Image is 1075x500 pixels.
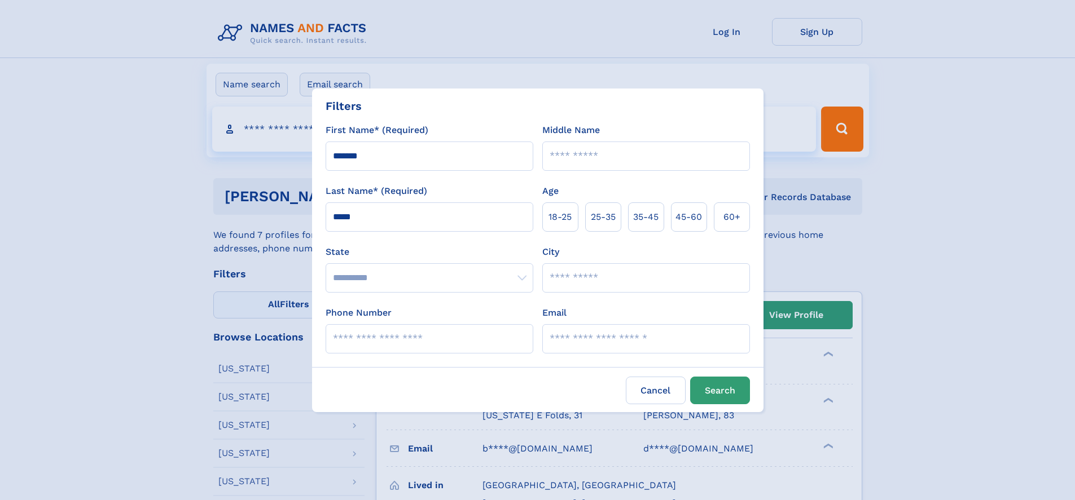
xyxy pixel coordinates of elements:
label: Last Name* (Required) [326,184,427,198]
label: State [326,245,533,259]
label: Phone Number [326,306,392,320]
label: First Name* (Required) [326,123,428,137]
span: 35‑45 [633,210,659,224]
button: Search [690,377,750,404]
span: 25‑35 [591,210,616,224]
span: 18‑25 [549,210,572,224]
label: Email [542,306,567,320]
label: City [542,245,559,259]
label: Cancel [626,377,686,404]
span: 45‑60 [675,210,702,224]
label: Middle Name [542,123,600,137]
span: 60+ [723,210,740,224]
label: Age [542,184,559,198]
div: Filters [326,98,362,114]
